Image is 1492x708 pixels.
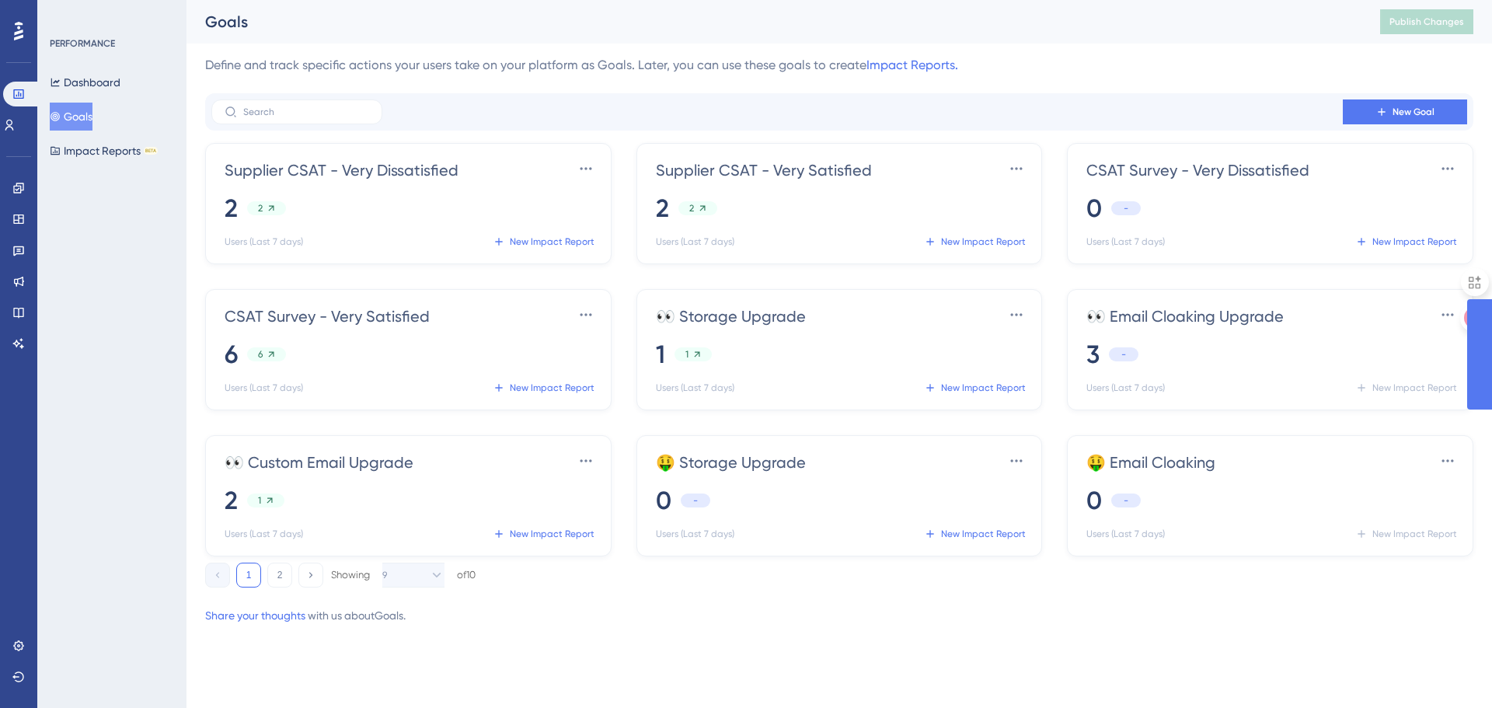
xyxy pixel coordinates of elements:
span: 1 [258,494,261,507]
span: 2 [656,191,669,225]
span: Publish Changes [1389,16,1464,28]
span: New Impact Report [1372,235,1457,248]
button: Impact ReportsBETA [50,137,158,165]
span: New Impact Report [941,528,1026,540]
span: - [1124,494,1128,507]
span: New Impact Report [510,382,594,394]
span: 👀 Storage Upgrade [656,305,806,327]
span: CSAT Survey - Very Dissatisfied [1086,159,1309,181]
button: New Impact Report [920,375,1029,400]
span: New Goal [1393,106,1434,118]
span: - [1124,202,1128,214]
div: Goals [205,11,1341,33]
span: 1 [685,348,688,361]
span: Users (Last 7 days) [656,382,734,394]
span: 0 [1086,483,1102,518]
button: New Impact Report [490,375,598,400]
a: Share your thoughts [205,609,305,622]
button: New Impact Report [1351,521,1460,546]
span: 0 [1086,191,1102,225]
span: 2 [258,202,263,214]
button: New Impact Report [490,521,598,546]
span: Supplier CSAT - Very Satisfied [656,159,872,181]
button: New Impact Report [920,229,1029,254]
button: New Impact Report [1351,229,1460,254]
input: Search [243,106,369,117]
span: - [1121,348,1126,361]
span: 0 [656,483,671,518]
span: New Impact Report [510,235,594,248]
span: 3 [1086,337,1100,371]
span: Supplier CSAT - Very Dissatisfied [225,159,458,181]
span: New Impact Report [1372,382,1457,394]
div: Showing [331,568,370,582]
span: Users (Last 7 days) [656,235,734,248]
span: New Impact Report [1372,528,1457,540]
button: 9 [382,563,444,588]
a: Impact Reports. [866,58,958,72]
span: CSAT Survey - Very Satisfied [225,305,430,327]
span: 2 [225,191,238,225]
span: 2 [689,202,694,214]
span: 🤑 Email Cloaking [1086,452,1215,473]
button: New Impact Report [920,521,1029,546]
span: 9 [382,569,387,581]
div: BETA [144,147,158,155]
span: 👀 Email Cloaking Upgrade [1086,305,1284,327]
span: Users (Last 7 days) [1086,235,1165,248]
button: Publish Changes [1380,9,1473,34]
button: Dashboard [50,68,120,96]
span: New Impact Report [941,382,1026,394]
div: PERFORMANCE [50,37,115,50]
iframe: UserGuiding AI Assistant Launcher [1427,647,1473,693]
span: 🤑 Storage Upgrade [656,452,806,473]
span: 6 [258,348,263,361]
span: New Impact Report [510,528,594,540]
span: Users (Last 7 days) [225,382,303,394]
div: of 10 [457,568,476,582]
span: Users (Last 7 days) [225,235,303,248]
div: with us about Goals . [205,606,406,625]
button: 1 [236,563,261,588]
span: Users (Last 7 days) [1086,382,1165,394]
span: 2 [225,483,238,518]
button: 2 [267,563,292,588]
span: - [693,494,698,507]
span: 👀 Custom Email Upgrade [225,452,413,473]
button: New Impact Report [490,229,598,254]
span: 1 [656,337,665,371]
span: 6 [225,337,238,371]
button: New Impact Report [1351,375,1460,400]
button: New Goal [1343,99,1467,124]
div: Define and track specific actions your users take on your platform as Goals. Later, you can use t... [205,56,1473,75]
span: Users (Last 7 days) [225,528,303,540]
span: Users (Last 7 days) [656,528,734,540]
button: Goals [50,103,92,131]
span: New Impact Report [941,235,1026,248]
span: Users (Last 7 days) [1086,528,1165,540]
